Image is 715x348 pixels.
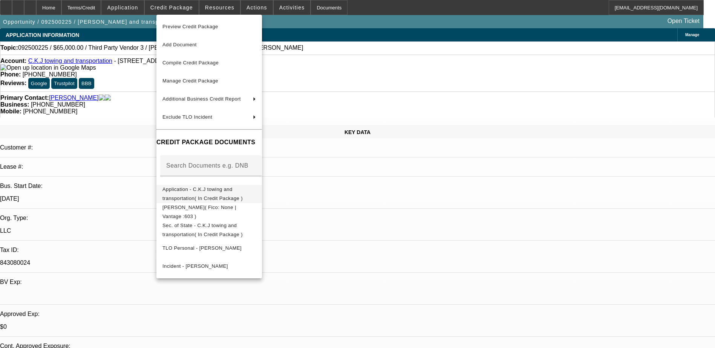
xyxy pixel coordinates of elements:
[162,223,243,237] span: Sec. of State - C.K.J towing and transportation( In Credit Package )
[162,263,228,269] span: Incident - [PERSON_NAME]
[156,185,262,203] button: Application - C.K.J towing and transportation( In Credit Package )
[162,96,241,102] span: Additional Business Credit Report
[156,138,262,147] h4: CREDIT PACKAGE DOCUMENTS
[162,24,218,29] span: Preview Credit Package
[162,205,236,219] span: [PERSON_NAME]( Fico: None | Vantage :603 )
[162,186,243,201] span: Application - C.K.J towing and transportation( In Credit Package )
[162,114,212,120] span: Exclude TLO Incident
[156,257,262,275] button: Incident - Ortega, Christine
[162,60,219,66] span: Compile Credit Package
[162,78,218,84] span: Manage Credit Package
[162,245,242,251] span: TLO Personal - [PERSON_NAME]
[156,221,262,239] button: Sec. of State - C.K.J towing and transportation( In Credit Package )
[166,162,248,169] mat-label: Search Documents e.g. DNB
[162,42,197,47] span: Add Document
[156,203,262,221] button: Transunion - Ortega, Christine( Fico: None | Vantage :603 )
[156,239,262,257] button: TLO Personal - Ortega, Christine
